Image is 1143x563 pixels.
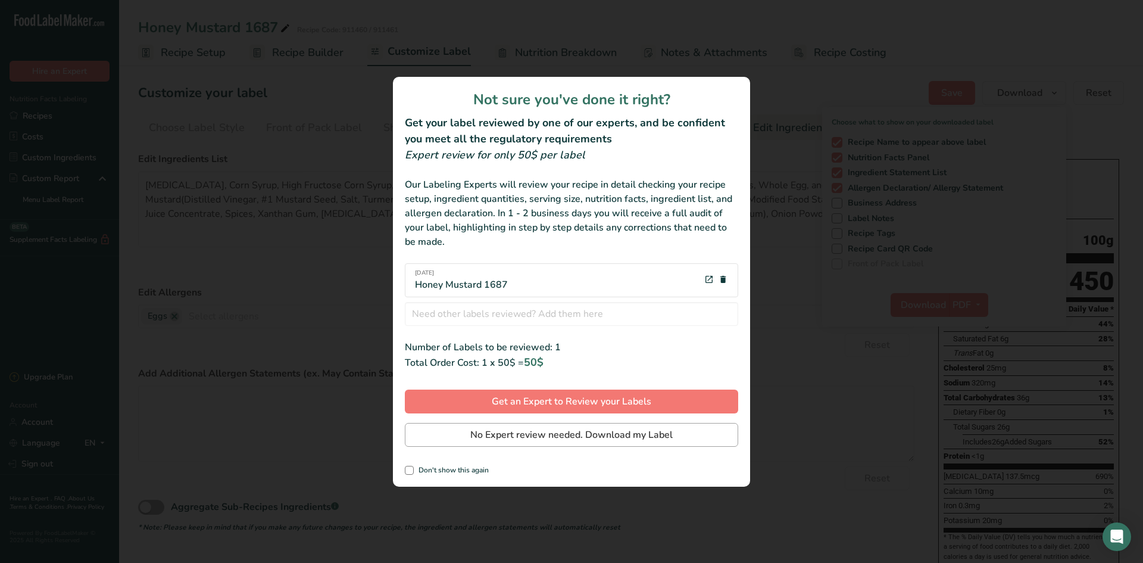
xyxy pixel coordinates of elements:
h1: Not sure you've done it right? [405,89,738,110]
span: No Expert review needed. Download my Label [470,428,673,442]
span: 50$ [524,355,544,369]
div: Total Order Cost: 1 x 50$ = [405,354,738,371]
div: Open Intercom Messenger [1103,522,1131,551]
div: Number of Labels to be reviewed: 1 [405,340,738,354]
div: Expert review for only 50$ per label [405,147,738,163]
div: Our Labeling Experts will review your recipe in detail checking your recipe setup, ingredient qua... [405,178,738,249]
button: Get an Expert to Review your Labels [405,390,738,413]
button: No Expert review needed. Download my Label [405,423,738,447]
span: [DATE] [415,269,508,278]
input: Need other labels reviewed? Add them here [405,302,738,326]
h2: Get your label reviewed by one of our experts, and be confident you meet all the regulatory requi... [405,115,738,147]
div: Honey Mustard 1687 [415,269,508,292]
span: Get an Expert to Review your Labels [492,394,651,409]
span: Don't show this again [414,466,489,475]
